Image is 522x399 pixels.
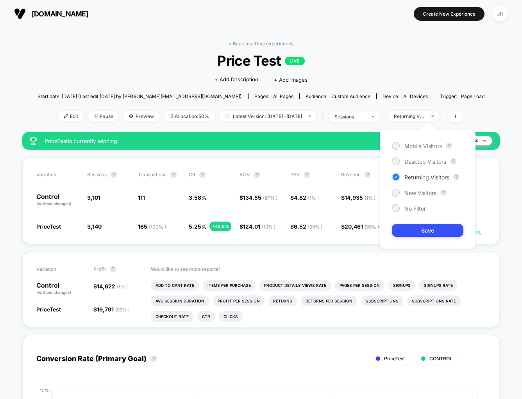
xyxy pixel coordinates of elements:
[240,172,250,177] span: AOV
[243,194,277,201] span: 134.55
[304,172,310,178] button: ?
[111,172,117,178] button: ?
[388,280,415,291] li: Signups
[36,282,86,295] p: Control
[365,195,375,201] span: ( 1 % )
[392,224,463,237] button: Save
[365,172,371,178] button: ?
[419,280,458,291] li: Signups Rate
[45,138,431,144] span: PriceTest is currently winning.
[170,114,173,118] img: rebalance
[30,137,37,145] img: success_star
[12,7,91,20] button: [DOMAIN_NAME]
[219,111,316,122] span: Latest Version: [DATE] - [DATE]
[440,93,484,99] div: Trigger:
[87,223,102,230] span: 3,140
[197,311,215,322] li: Ctr
[308,224,322,230] span: ( 99 % )
[403,93,428,99] span: all devices
[404,158,446,165] span: Desktop Visitors
[14,8,26,20] img: Visually logo
[210,222,231,231] div: + 46.8 %
[274,77,307,83] span: + Add Images
[394,113,425,119] div: Returning Visitors
[335,280,384,291] li: Pages Per Session
[404,174,449,181] span: Returning Visitors
[331,93,370,99] span: Custom Audience
[213,295,265,306] li: Profit Per Session
[320,111,329,122] span: |
[453,174,459,180] button: ?
[345,223,379,230] span: 20,461
[87,172,107,177] span: Sessions
[285,57,304,65] p: LIVE
[376,93,434,99] span: Device:
[290,194,319,201] span: $
[115,307,130,313] span: ( 99 % )
[138,172,166,177] span: Transactions
[36,223,61,230] span: PriceTest
[138,194,145,201] span: 111
[404,143,442,149] span: Mobile Visitors
[199,172,206,178] button: ?
[88,111,119,122] span: Pause
[341,172,361,177] span: Revenue
[164,111,215,122] span: Allocation: 50%
[36,172,79,178] span: Variation
[243,223,275,230] span: 124.01
[117,284,128,290] span: ( 1 % )
[294,194,319,201] span: 4.82
[290,172,300,177] span: PSV
[97,283,128,290] span: 14,622
[341,194,375,201] span: $
[36,290,72,295] span: (without changes)
[123,111,160,122] span: Preview
[490,6,510,22] button: JH
[219,311,243,322] li: Clicks
[36,193,79,207] p: Control
[341,223,379,230] span: $
[263,195,277,201] span: ( 87 % )
[38,93,241,99] span: Start date: [DATE] (Last edit [DATE] by [PERSON_NAME][EMAIL_ADDRESS][DOMAIN_NAME])
[203,280,256,291] li: Items Per Purchase
[262,224,275,230] span: ( 13 % )
[138,223,166,230] span: 165
[150,356,157,362] button: ?
[334,114,366,120] div: sessions
[404,190,436,196] span: New Visitors
[306,93,370,99] div: Audience:
[429,356,452,361] span: CONTROL
[64,114,68,118] img: edit
[189,194,207,201] span: 3.58 %
[384,356,405,361] span: PriceTest
[301,295,357,306] li: Returns Per Session
[151,280,199,291] li: Add To Cart Rate
[446,143,452,149] button: ?
[294,223,322,230] span: 6.52
[461,93,484,99] span: Page Load
[225,114,229,118] img: calendar
[254,172,260,178] button: ?
[170,172,177,178] button: ?
[440,190,447,196] button: ?
[93,306,130,313] span: $
[493,6,508,21] div: JH
[240,223,275,230] span: $
[240,194,277,201] span: $
[58,111,84,122] span: Edit
[229,41,293,47] a: < Back to all live experiences
[450,158,456,165] button: ?
[431,115,434,117] img: end
[93,283,128,290] span: $
[97,306,130,313] span: 19,791
[110,266,116,272] button: ?
[36,201,72,206] span: (without changes)
[189,172,195,177] span: CR
[93,266,106,272] span: Profit
[40,388,49,392] tspan: 12 %
[365,224,379,230] span: ( 99 % )
[273,93,293,99] span: all pages
[36,306,61,313] span: PriceTest
[94,114,98,118] img: end
[414,7,484,21] button: Create New Experience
